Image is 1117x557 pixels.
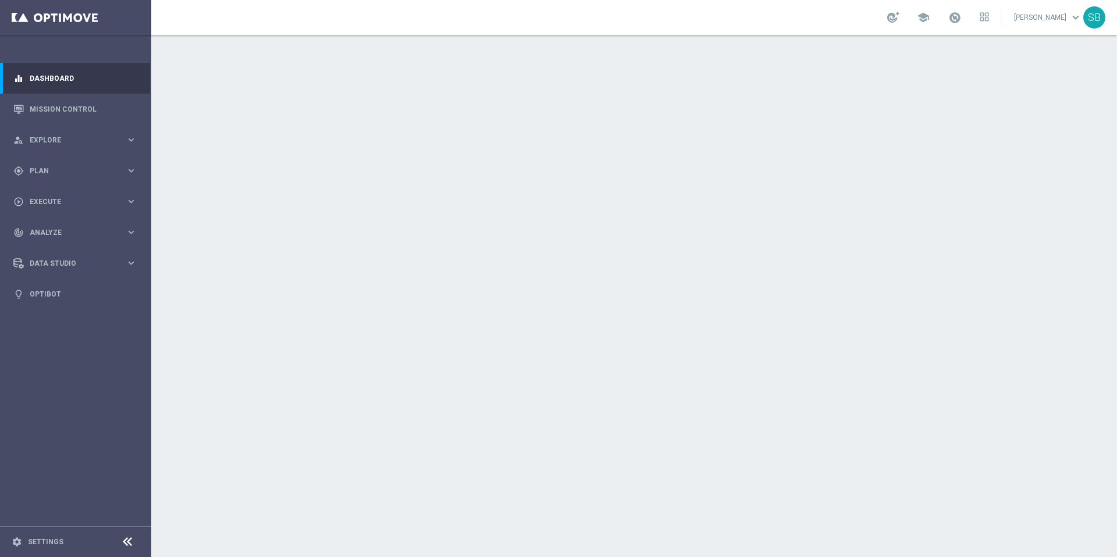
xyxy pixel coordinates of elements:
div: Dashboard [13,63,137,94]
button: track_changes Analyze keyboard_arrow_right [13,228,137,237]
i: keyboard_arrow_right [126,165,137,176]
i: gps_fixed [13,166,24,176]
i: play_circle_outline [13,197,24,207]
div: Execute [13,197,126,207]
i: keyboard_arrow_right [126,258,137,269]
div: Data Studio [13,258,126,269]
a: Settings [28,538,63,545]
i: person_search [13,135,24,145]
a: Mission Control [30,94,137,124]
i: keyboard_arrow_right [126,227,137,238]
span: Data Studio [30,260,126,267]
i: keyboard_arrow_right [126,134,137,145]
span: school [917,11,930,24]
div: Optibot [13,278,137,309]
span: Analyze [30,229,126,236]
button: Mission Control [13,105,137,114]
button: lightbulb Optibot [13,290,137,299]
div: Explore [13,135,126,145]
div: Analyze [13,227,126,238]
i: settings [12,537,22,547]
span: keyboard_arrow_down [1069,11,1082,24]
button: equalizer Dashboard [13,74,137,83]
span: Explore [30,137,126,144]
span: Plan [30,167,126,174]
div: SB [1083,6,1105,28]
button: gps_fixed Plan keyboard_arrow_right [13,166,137,176]
span: Execute [30,198,126,205]
a: Optibot [30,278,137,309]
button: Data Studio keyboard_arrow_right [13,259,137,268]
i: equalizer [13,73,24,84]
button: play_circle_outline Execute keyboard_arrow_right [13,197,137,206]
i: track_changes [13,227,24,238]
i: lightbulb [13,289,24,299]
div: Plan [13,166,126,176]
i: keyboard_arrow_right [126,196,137,207]
button: person_search Explore keyboard_arrow_right [13,135,137,145]
a: [PERSON_NAME]keyboard_arrow_down [1013,9,1083,26]
div: Mission Control [13,94,137,124]
a: Dashboard [30,63,137,94]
